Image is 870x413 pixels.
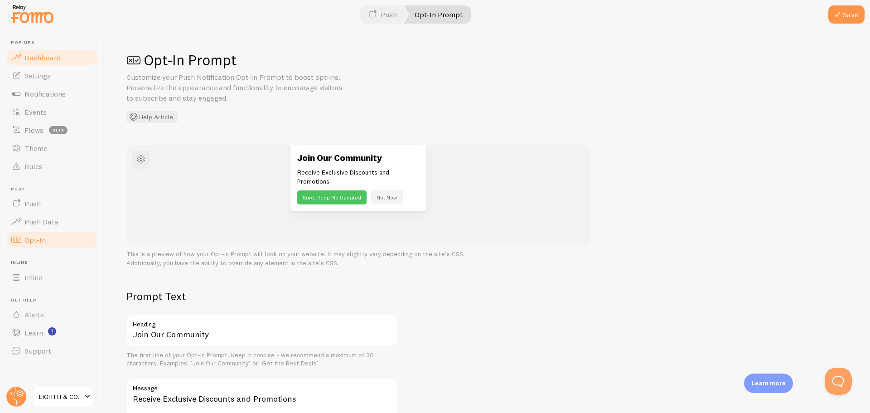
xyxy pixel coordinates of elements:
[751,379,786,388] p: Learn more
[126,314,398,330] label: Heading
[5,306,99,324] a: Alerts
[5,85,99,103] a: Notifications
[5,194,99,213] a: Push
[744,374,793,393] div: Learn more
[126,378,398,394] label: Message
[24,89,66,98] span: Notifications
[24,144,47,153] span: Theme
[5,342,99,360] a: Support
[24,199,41,208] span: Push
[24,162,43,171] span: Rules
[126,111,178,123] button: Help Article
[825,368,852,395] iframe: Help Scout Beacon - Open
[5,67,99,85] a: Settings
[10,2,55,25] img: fomo-relay-logo-orange.svg
[126,51,848,69] h1: Opt-In Prompt
[5,49,99,67] a: Dashboard
[5,213,99,231] a: Push Data
[126,249,590,267] p: This is a preview of how your Opt-In Prompt will look on your website. It may slightly vary depen...
[11,260,99,266] span: Inline
[24,328,43,337] span: Learn
[24,235,46,244] span: Opt-In
[49,126,68,134] span: beta
[126,351,398,367] div: The first line of your Opt-In Prompt. Keep it concise - we recommend a maximum of 30 characters. ...
[24,310,44,319] span: Alerts
[24,273,42,282] span: Inline
[39,391,82,402] span: EIGHTH & CO.
[11,186,99,192] span: Push
[5,157,99,175] a: Rules
[24,107,47,117] span: Events
[24,346,51,355] span: Support
[5,324,99,342] a: Learn
[24,217,58,226] span: Push Data
[11,297,99,303] span: Get Help
[33,386,94,408] a: EIGHTH & CO.
[5,268,99,287] a: Inline
[5,231,99,249] a: Opt-In
[126,72,344,103] p: Customize your Push Notification Opt-In Prompt to boost opt-ins. Personalize the appearance and f...
[24,126,43,135] span: Flows
[126,289,398,303] h2: Prompt Text
[24,53,61,62] span: Dashboard
[5,139,99,157] a: Theme
[297,190,367,204] button: Sure, Keep Me Updated
[297,152,420,164] h3: Join Our Community
[48,327,56,335] svg: <p>Watch New Feature Tutorials!</p>
[24,71,51,80] span: Settings
[297,168,420,186] p: Receive Exclusive Discounts and Promotions
[5,103,99,121] a: Events
[5,121,99,139] a: Flows beta
[11,40,99,46] span: Pop-ups
[371,190,403,204] button: Not Now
